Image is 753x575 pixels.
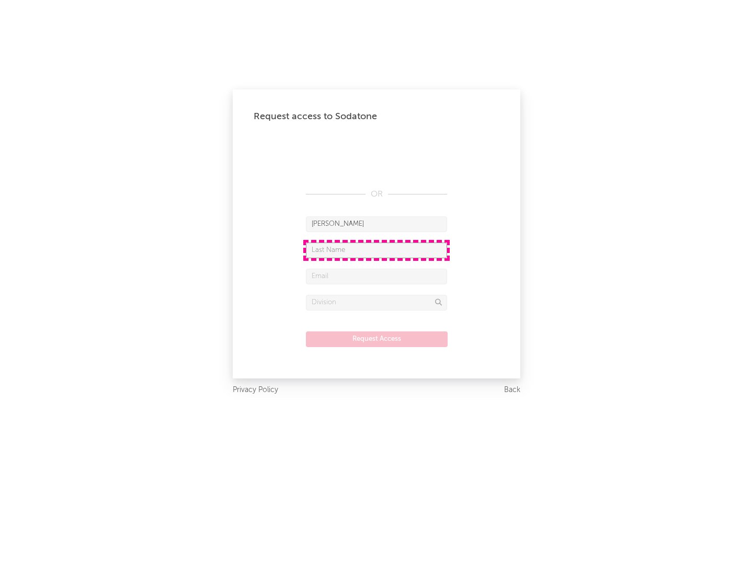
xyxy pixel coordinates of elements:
input: Division [306,295,447,310]
input: First Name [306,216,447,232]
button: Request Access [306,331,448,347]
input: Email [306,269,447,284]
div: Request access to Sodatone [254,110,499,123]
input: Last Name [306,243,447,258]
a: Back [504,384,520,397]
div: OR [306,188,447,201]
a: Privacy Policy [233,384,278,397]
